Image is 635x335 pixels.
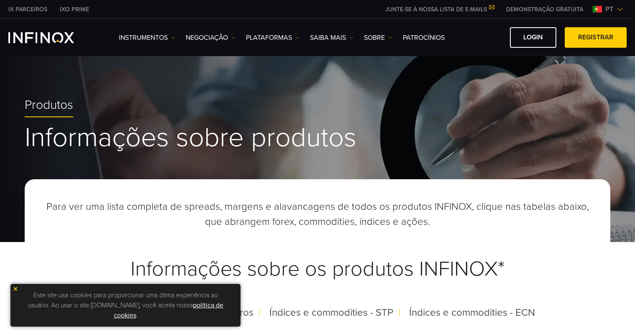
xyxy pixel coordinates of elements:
[45,199,590,229] p: Para ver uma lista completa de spreads, margens e alavancagens de todos os produtos INFINOX, cliq...
[409,307,535,319] span: Índices e commodities - ECN
[119,33,175,43] a: Instrumentos
[364,33,392,43] a: SOBRE
[403,33,445,43] a: Patrocínios
[186,33,236,43] a: NEGOCIAÇÃO
[2,5,54,14] a: INFINOX
[565,27,627,48] a: Registrar
[246,33,300,43] a: PLATAFORMAS
[310,33,353,43] a: Saiba mais
[602,4,617,14] span: pt
[500,5,589,14] a: INFINOX MENU
[25,98,73,113] span: Produtos
[13,286,18,292] img: yellow close icon
[15,288,236,322] p: Este site usa cookies para proporcionar uma ótima experiência ao usuário. Ao usar o site [DOMAIN_...
[510,27,556,48] a: Login
[379,6,500,13] a: JUNTE-SE À NOSSA LISTA DE E-MAILS
[45,236,590,302] h3: Informações sobre os produtos INFINOX*
[54,5,95,14] a: INFINOX
[25,124,610,152] h1: Informações sobre produtos
[8,32,94,43] a: INFINOX Logo
[269,307,393,319] span: Índices e commodities - STP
